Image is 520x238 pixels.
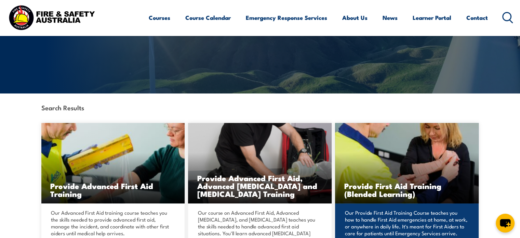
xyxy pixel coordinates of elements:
[41,103,84,112] strong: Search Results
[149,9,170,27] a: Courses
[51,209,173,237] p: Our Advanced First Aid training course teaches you the skills needed to provide advanced first ai...
[197,174,323,198] h3: Provide Advanced First Aid, Advanced [MEDICAL_DATA] and [MEDICAL_DATA] Training
[335,123,479,203] img: Provide First Aid (Blended Learning)
[383,9,398,27] a: News
[41,123,185,203] a: Provide Advanced First Aid Training
[466,9,488,27] a: Contact
[342,9,368,27] a: About Us
[345,209,467,237] p: Our Provide First Aid Training Course teaches you how to handle First Aid emergencies at home, at...
[188,123,332,203] a: Provide Advanced First Aid, Advanced [MEDICAL_DATA] and [MEDICAL_DATA] Training
[188,123,332,203] img: Provide Advanced First Aid, Advanced Resuscitation and Oxygen Therapy Training
[41,123,185,203] img: Provide Advanced First Aid
[335,123,479,203] a: Provide First Aid Training (Blended Learning)
[185,9,231,27] a: Course Calendar
[50,182,176,198] h3: Provide Advanced First Aid Training
[344,182,470,198] h3: Provide First Aid Training (Blended Learning)
[246,9,327,27] a: Emergency Response Services
[496,214,515,233] button: chat-button
[413,9,451,27] a: Learner Portal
